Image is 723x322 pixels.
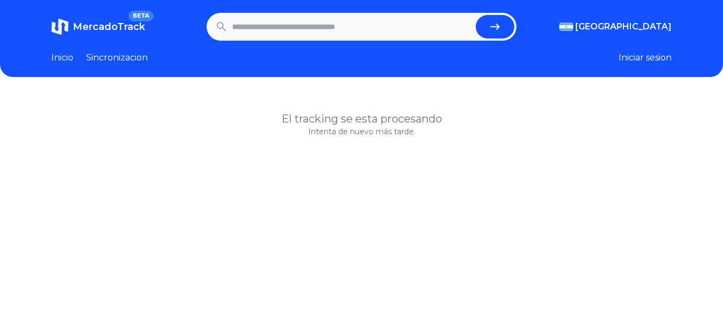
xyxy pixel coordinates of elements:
img: Argentina [559,22,573,31]
p: Intenta de nuevo más tarde. [51,126,672,137]
a: MercadoTrackBETA [51,18,145,35]
h1: El tracking se esta procesando [51,111,672,126]
button: Iniciar sesion [619,51,672,64]
button: [GEOGRAPHIC_DATA] [559,20,672,33]
a: Inicio [51,51,73,64]
span: [GEOGRAPHIC_DATA] [575,20,672,33]
img: MercadoTrack [51,18,69,35]
span: BETA [128,11,154,21]
a: Sincronizacion [86,51,148,64]
span: MercadoTrack [73,21,145,33]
